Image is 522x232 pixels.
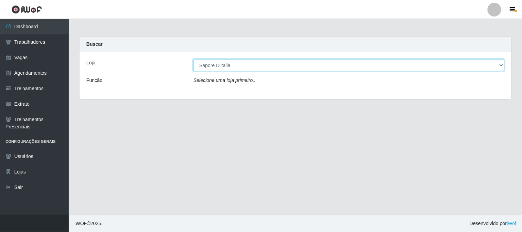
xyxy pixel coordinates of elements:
[193,77,257,83] i: Selecione uma loja primeiro...
[74,220,103,227] span: © 2025 .
[470,220,516,227] span: Desenvolvido por
[11,5,42,14] img: CoreUI Logo
[86,59,95,66] label: Loja
[86,41,103,47] strong: Buscar
[507,221,516,226] a: iWof
[86,77,103,84] label: Função
[74,221,87,226] span: IWOF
